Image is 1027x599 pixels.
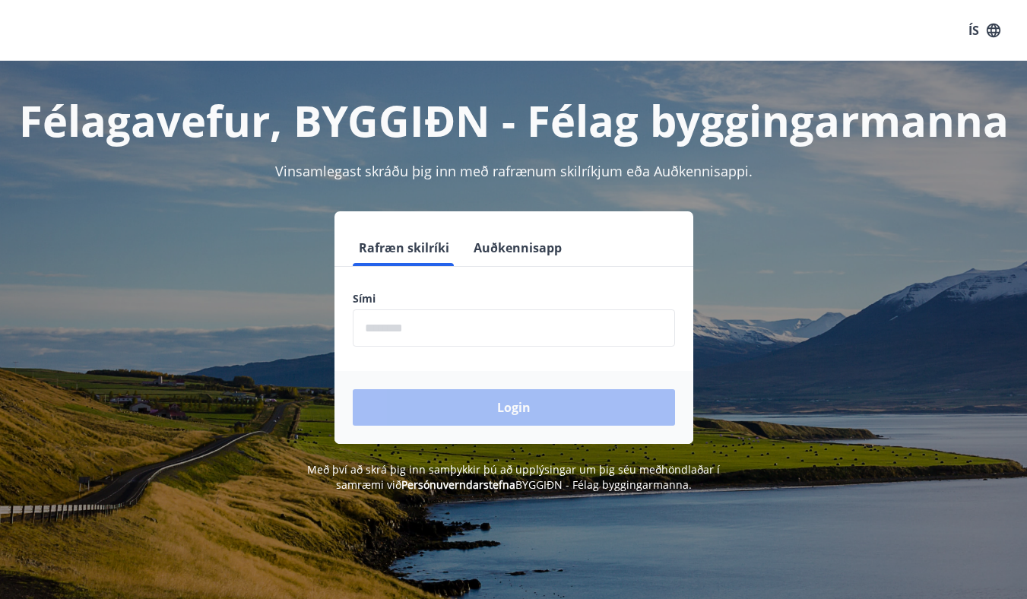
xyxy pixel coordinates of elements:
[468,230,568,266] button: Auðkennisapp
[353,230,455,266] button: Rafræn skilríki
[401,477,515,492] a: Persónuverndarstefna
[275,162,753,180] span: Vinsamlegast skráðu þig inn með rafrænum skilríkjum eða Auðkennisappi.
[307,462,720,492] span: Með því að skrá þig inn samþykkir þú að upplýsingar um þig séu meðhöndlaðar í samræmi við BYGGIÐN...
[960,17,1009,44] button: ÍS
[353,291,675,306] label: Sími
[18,91,1009,149] h1: Félagavefur, BYGGIÐN - Félag byggingarmanna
